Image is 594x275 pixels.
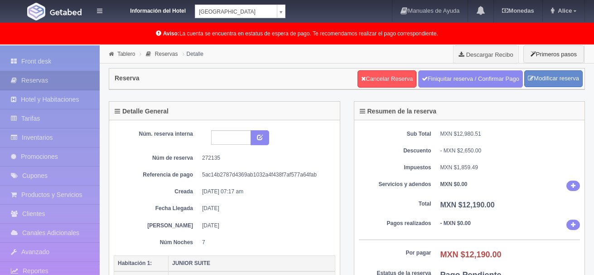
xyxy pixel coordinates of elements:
dt: Pagos realizados [359,220,431,227]
b: Aviso: [163,30,179,37]
dt: Descuento [359,147,431,155]
a: Reservas [155,51,178,57]
dt: Total [359,200,431,208]
b: MXN $12,190.00 [440,250,502,259]
a: Tablero [117,51,135,57]
dt: Fecha Llegada [121,205,193,212]
b: MXN $12,190.00 [440,201,495,209]
dt: Información del Hotel [113,5,186,15]
a: [GEOGRAPHIC_DATA] [195,5,285,18]
dd: [DATE] [202,222,328,230]
h4: Reserva [115,75,140,82]
dt: Núm de reserva [121,154,193,162]
dt: Servicios y adendos [359,181,431,188]
dd: [DATE] [202,205,328,212]
img: Getabed [50,9,82,15]
th: JUNIOR SUITE [169,255,335,271]
a: Finiquitar reserva / Confirmar Pago [418,70,523,88]
dd: [DATE] 07:17 am [202,188,328,196]
dd: MXN $1,859.49 [440,164,580,172]
dt: [PERSON_NAME] [121,222,193,230]
h4: Resumen de la reserva [360,108,437,115]
a: Cancelar Reserva [357,70,416,88]
dd: MXN $12,980.51 [440,130,580,138]
dt: Referencia de pago [121,171,193,179]
b: Monedas [502,7,534,14]
b: - MXN $0.00 [440,220,471,226]
h4: Detalle General [115,108,169,115]
b: Habitación 1: [118,260,152,266]
dd: 272135 [202,154,328,162]
div: - MXN $2,650.00 [440,147,580,155]
li: Detalle [180,49,206,58]
dt: Creada [121,188,193,196]
dt: Sub Total [359,130,431,138]
a: Modificar reserva [524,70,583,87]
img: Getabed [27,3,45,20]
span: [GEOGRAPHIC_DATA] [199,5,273,19]
dt: Núm Noches [121,239,193,246]
dd: 5ac14b2787d4369ab1032a4f438f7af577a64fab [202,171,328,179]
dt: Núm. reserva interna [121,130,193,138]
dt: Impuestos [359,164,431,172]
dd: 7 [202,239,328,246]
button: Primeros pasos [523,45,584,63]
dt: Por pagar [359,249,431,257]
b: MXN $0.00 [440,181,468,187]
span: Alice [555,7,572,14]
a: Descargar Recibo [454,45,518,64]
